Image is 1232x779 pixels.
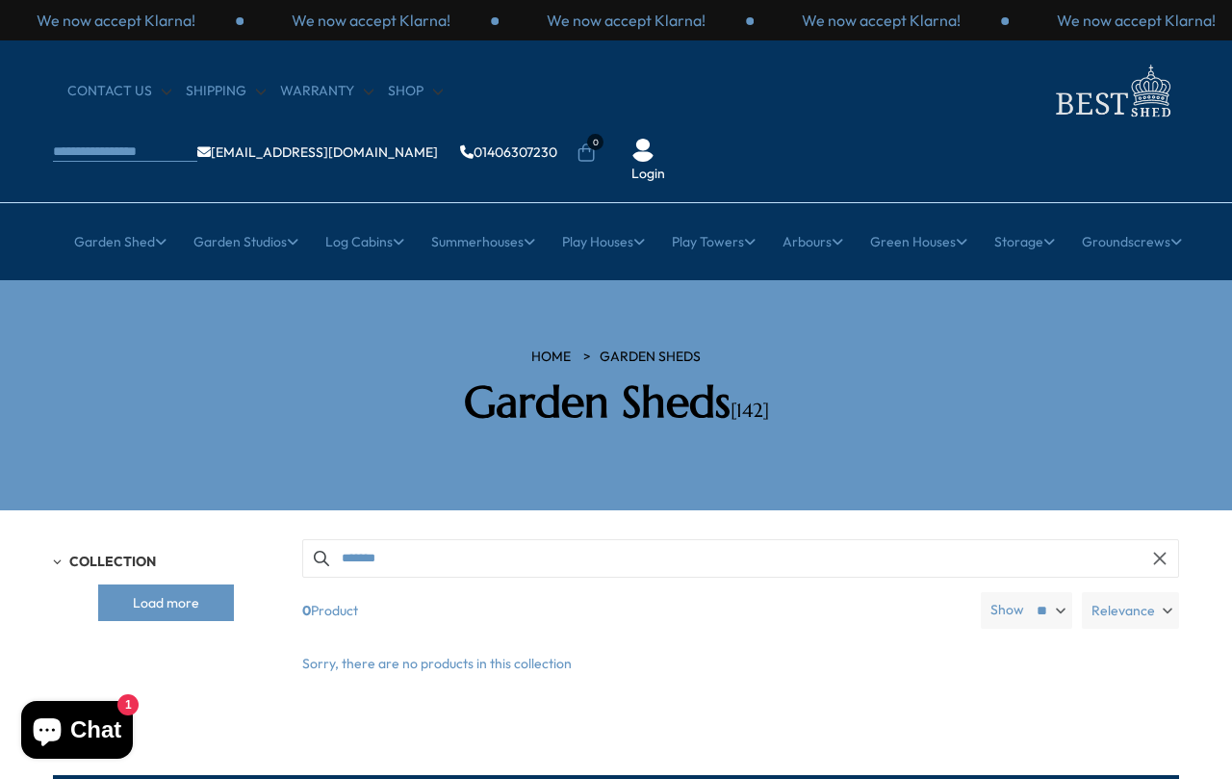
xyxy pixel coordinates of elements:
a: 0 [577,143,596,163]
inbox-online-store-chat: Shopify online store chat [15,701,139,764]
label: Relevance [1082,592,1179,629]
div: 2 / 3 [244,10,499,31]
a: Log Cabins [325,218,404,266]
a: Warranty [280,82,373,101]
a: Garden Sheds [600,348,701,367]
span: Collection [69,553,156,570]
a: Shop [388,82,443,101]
p: We now accept Klarna! [1057,10,1216,31]
a: 01406307230 [460,145,557,159]
span: 0 [587,134,603,150]
a: Green Houses [870,218,967,266]
a: Garden Shed [74,218,167,266]
div: 1 / 3 [754,10,1009,31]
h2: Garden Sheds [342,377,890,428]
a: Groundscrews [1082,218,1182,266]
span: Load more [133,596,199,610]
a: [EMAIL_ADDRESS][DOMAIN_NAME] [197,145,438,159]
a: Summerhouses [431,218,535,266]
p: We now accept Klarna! [37,10,195,31]
a: Play Houses [562,218,645,266]
label: Show [990,601,1024,620]
span: [142] [731,399,769,423]
a: Storage [994,218,1055,266]
img: logo [1044,60,1179,122]
button: Load more [98,584,234,621]
a: Play Towers [672,218,756,266]
a: CONTACT US [67,82,171,101]
a: Arbours [783,218,843,266]
img: User Icon [631,139,654,162]
div: Sorry, there are no products in this collection [288,655,1193,674]
a: Garden Studios [193,218,298,266]
a: Shipping [186,82,266,101]
span: Relevance [1091,592,1155,629]
div: 3 / 3 [499,10,754,31]
span: Product [295,592,973,629]
p: We now accept Klarna! [547,10,706,31]
input: Search products [302,539,1179,578]
b: 0 [302,592,311,629]
p: We now accept Klarna! [802,10,961,31]
a: Login [631,165,665,184]
p: We now accept Klarna! [292,10,450,31]
a: HOME [531,348,571,367]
